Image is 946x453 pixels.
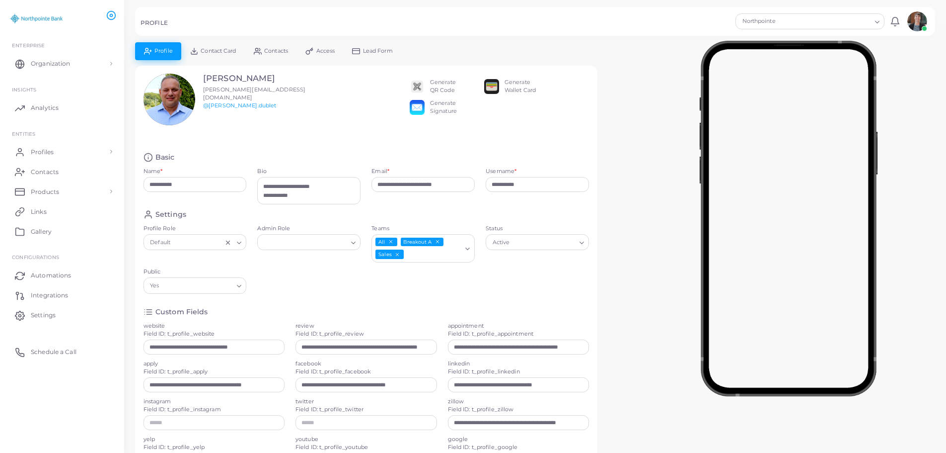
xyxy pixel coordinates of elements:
span: Links [31,207,47,216]
h4: Basic [155,153,175,162]
label: Teams [371,225,475,233]
label: Username [486,168,516,176]
input: Search for option [262,237,347,248]
span: Lead Form [363,48,393,54]
input: Search for option [405,249,461,260]
span: INSIGHTS [12,87,36,92]
span: Profiles [31,148,54,157]
a: Links [7,201,117,221]
span: Products [31,187,59,196]
span: Active [491,238,511,248]
label: Bio [257,168,361,176]
a: @[PERSON_NAME].dublet [203,102,276,109]
h4: Custom Fields [155,307,208,317]
img: email.png [410,100,425,115]
input: Search for option [161,280,233,291]
div: Generate Wallet Card [505,79,536,94]
span: Northpointe [741,16,813,26]
span: Analytics [31,103,59,112]
label: Profile Role [144,225,247,233]
a: Automations [7,266,117,285]
span: Contacts [31,168,59,177]
a: Products [7,181,117,201]
img: logo [9,9,64,28]
label: Public [144,268,247,276]
div: Search for option [144,234,247,250]
label: appointment Field ID: t_profile_appointment [448,322,533,338]
label: review Field ID: t_profile_review [295,322,364,338]
img: apple-wallet.png [484,79,499,94]
h5: PROFILE [141,19,168,26]
a: Gallery [7,221,117,241]
label: yelp Field ID: t_profile_yelp [144,436,205,452]
a: Contacts [7,162,117,181]
label: Status [486,225,589,233]
span: Configurations [12,254,59,260]
span: Breakout A [401,238,444,247]
label: youtube Field ID: t_profile_youtube [295,436,368,452]
label: website Field ID: t_profile_website [144,322,215,338]
span: Integrations [31,291,68,300]
span: Profile [154,48,173,54]
input: Search for option [512,237,576,248]
label: apply Field ID: t_profile_apply [144,360,208,376]
div: Search for option [486,234,589,250]
a: Organization [7,54,117,74]
span: Enterprise [12,42,45,48]
h3: [PERSON_NAME] [203,74,323,84]
label: zillow Field ID: t_profile_zillow [448,398,514,414]
a: Profiles [7,142,117,162]
label: google Field ID: t_profile_google [448,436,518,452]
label: Admin Role [257,225,361,233]
div: Search for option [735,13,884,29]
span: Access [316,48,335,54]
label: twitter Field ID: t_profile_twitter [295,398,364,414]
a: Schedule a Call [7,342,117,362]
span: Organization [31,59,70,68]
span: Gallery [31,227,52,236]
span: Contact Card [201,48,236,54]
div: Generate QR Code [430,79,456,94]
span: Schedule a Call [31,348,76,357]
a: Settings [7,305,117,325]
div: Search for option [144,277,247,293]
img: avatar [907,11,927,31]
input: Search for option [814,16,871,27]
span: Default [149,238,172,248]
a: avatar [904,11,930,31]
span: Automations [31,271,71,280]
label: instagram Field ID: t_profile_instagram [144,398,221,414]
label: facebook Field ID: t_profile_facebook [295,360,371,376]
button: Deselect All [387,238,394,245]
label: linkedin Field ID: t_profile_linkedin [448,360,520,376]
img: qr2.png [410,79,425,94]
span: ENTITIES [12,131,35,137]
button: Deselect Sales [394,251,401,258]
div: Generate Signature [430,99,457,115]
div: Search for option [371,234,475,263]
span: Settings [31,311,56,320]
span: All [375,238,397,247]
button: Clear Selected [224,238,231,246]
button: Deselect Breakout A [434,238,441,245]
span: Contacts [264,48,288,54]
a: Integrations [7,285,117,305]
h4: Settings [155,210,186,219]
a: Analytics [7,98,117,118]
span: [PERSON_NAME][EMAIL_ADDRESS][DOMAIN_NAME] [203,86,305,101]
label: Email [371,168,389,176]
input: Search for option [173,237,222,248]
img: phone-mock.b55596b7.png [699,41,877,396]
label: Name [144,168,163,176]
div: Search for option [257,234,361,250]
span: Yes [149,281,161,291]
span: Sales [375,250,403,259]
